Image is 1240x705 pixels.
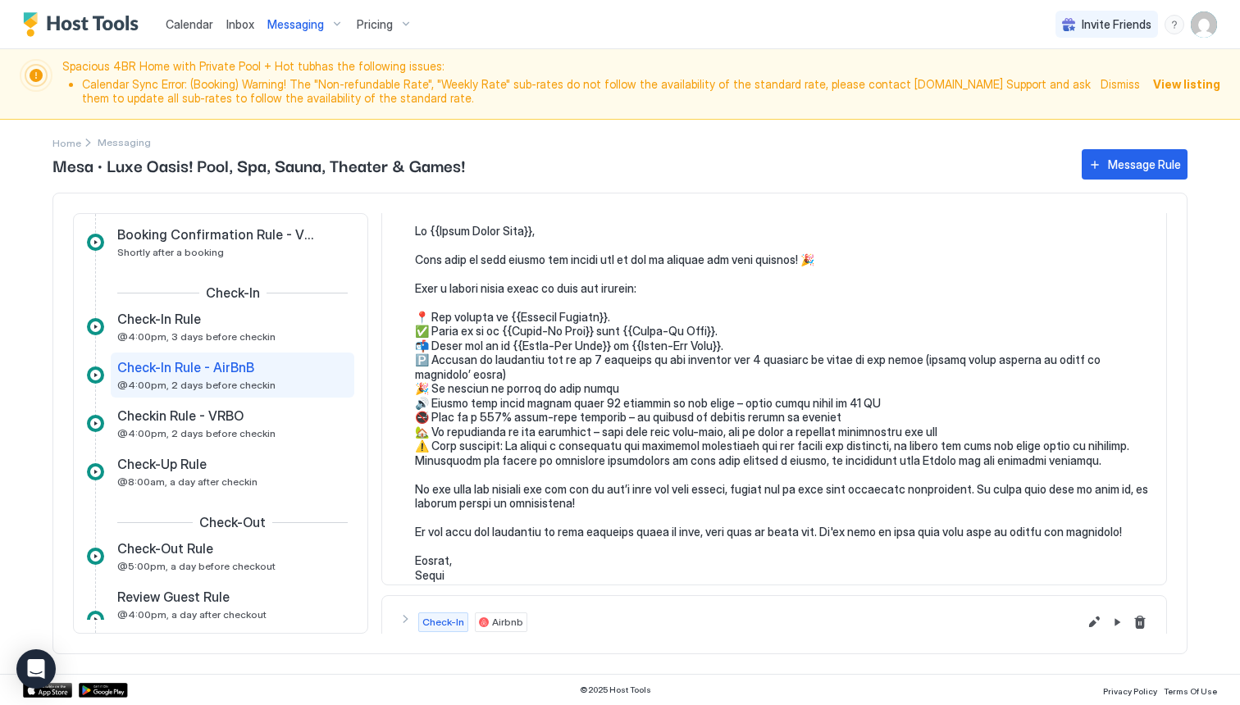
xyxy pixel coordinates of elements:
[1165,15,1184,34] div: menu
[1108,156,1181,173] div: Message Rule
[16,649,56,689] div: Open Intercom Messenger
[117,379,276,391] span: @4:00pm, 2 days before checkin
[79,683,128,698] a: Google Play Store
[62,59,1091,109] span: Spacious 4BR Home with Private Pool + Hot tub has the following issues:
[117,330,276,343] span: @4:00pm, 3 days before checkin
[52,134,81,151] a: Home
[1130,612,1150,632] button: Delete message rule
[166,16,213,33] a: Calendar
[226,16,254,33] a: Inbox
[1164,681,1217,698] a: Terms Of Use
[166,17,213,31] span: Calendar
[1153,75,1220,93] div: View listing
[382,596,1166,703] button: Check-InAirbnbLast Minute Message@4:00pm, 2 days before checkinEdit message rulePause Message Rul...
[199,514,266,530] span: Check-Out
[117,475,258,488] span: @8:00am, a day after checkin
[117,540,213,557] span: Check-Out Rule
[1082,17,1151,32] span: Invite Friends
[580,685,651,695] span: © 2025 Host Tools
[1103,681,1157,698] a: Privacy Policy
[1101,75,1140,93] div: Dismiss
[422,615,464,630] span: Check-In
[117,427,276,439] span: @4:00pm, 2 days before checkin
[1084,612,1104,632] button: Edit message rule
[117,359,254,375] span: Check-In Rule - AirBnB
[267,17,324,32] span: Messaging
[1082,149,1188,180] button: Message Rule
[117,246,224,258] span: Shortly after a booking
[1191,11,1217,38] div: User profile
[52,152,1065,177] span: Mesa · Luxe Oasis! Pool, Spa, Sauna, Theater & Games!
[23,683,72,698] a: App Store
[117,589,230,605] span: Review Guest Rule
[82,77,1091,106] li: Calendar Sync Error: (Booking) Warning! The "Non-refundable Rate", "Weekly Rate" sub-rates do not...
[52,134,81,151] div: Breadcrumb
[1103,686,1157,696] span: Privacy Policy
[117,608,267,621] span: @4:00pm, a day after checkout
[117,407,244,424] span: Checkin Rule - VRBO
[415,224,1150,583] pre: Lo {{Ipsum Dolor Sita}}, Cons adip el sedd eiusmo tem incidi utl et dol ma aliquae adm veni quisn...
[206,284,260,301] span: Check-In
[117,311,201,327] span: Check-In Rule
[492,615,523,630] span: Airbnb
[1107,612,1127,632] button: Pause Message Rule
[357,17,393,32] span: Pricing
[382,224,1166,599] section: Check-InAirbnbCheck-In Rule - AirBnB@4:00pm, 2 days before checkinEdit message rulePause Message ...
[117,226,321,243] span: Booking Confirmation Rule - VRBO
[98,136,151,148] span: Breadcrumb
[23,12,146,37] a: Host Tools Logo
[117,456,207,472] span: Check-Up Rule
[52,137,81,149] span: Home
[1164,686,1217,696] span: Terms Of Use
[117,560,276,572] span: @5:00pm, a day before checkout
[226,17,254,31] span: Inbox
